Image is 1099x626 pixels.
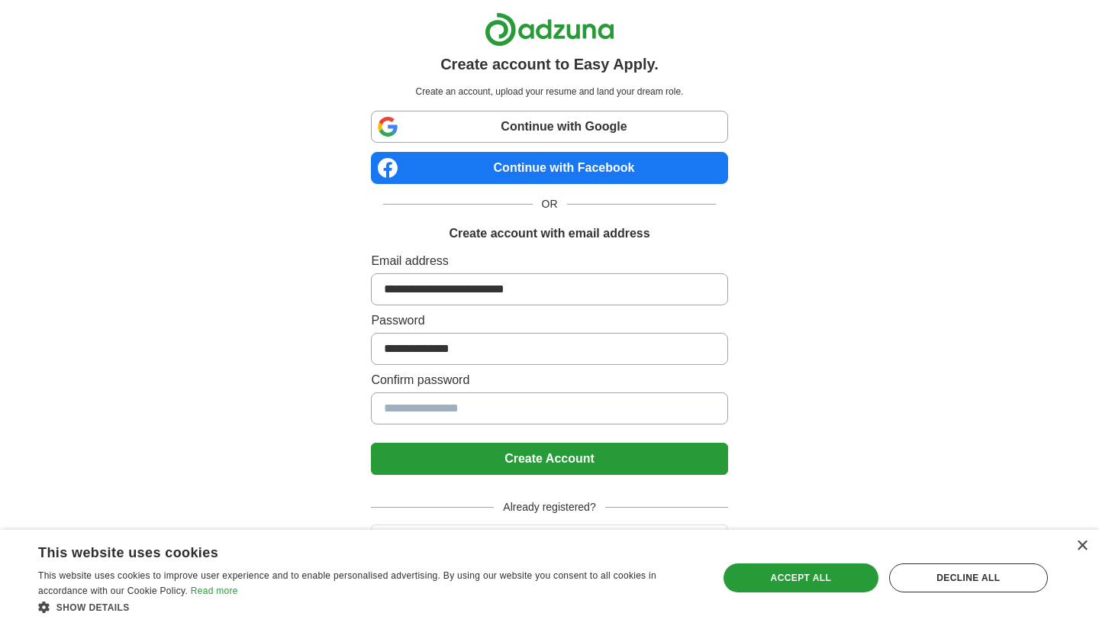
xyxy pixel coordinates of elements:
[485,12,614,47] img: Adzuna logo
[371,371,727,389] label: Confirm password
[371,111,727,143] a: Continue with Google
[1076,540,1088,552] div: Close
[38,539,660,562] div: This website uses cookies
[374,85,724,98] p: Create an account, upload your resume and land your dream role.
[440,53,659,76] h1: Create account to Easy Apply.
[371,524,727,557] button: Login
[56,602,130,613] span: Show details
[371,311,727,330] label: Password
[724,563,878,592] div: Accept all
[38,570,656,596] span: This website uses cookies to improve user experience and to enable personalised advertising. By u...
[371,443,727,475] button: Create Account
[191,586,238,596] a: Read more, opens a new window
[371,252,727,270] label: Email address
[533,196,567,212] span: OR
[38,599,698,615] div: Show details
[494,499,604,515] span: Already registered?
[889,563,1048,592] div: Decline all
[449,224,649,243] h1: Create account with email address
[371,152,727,184] a: Continue with Facebook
